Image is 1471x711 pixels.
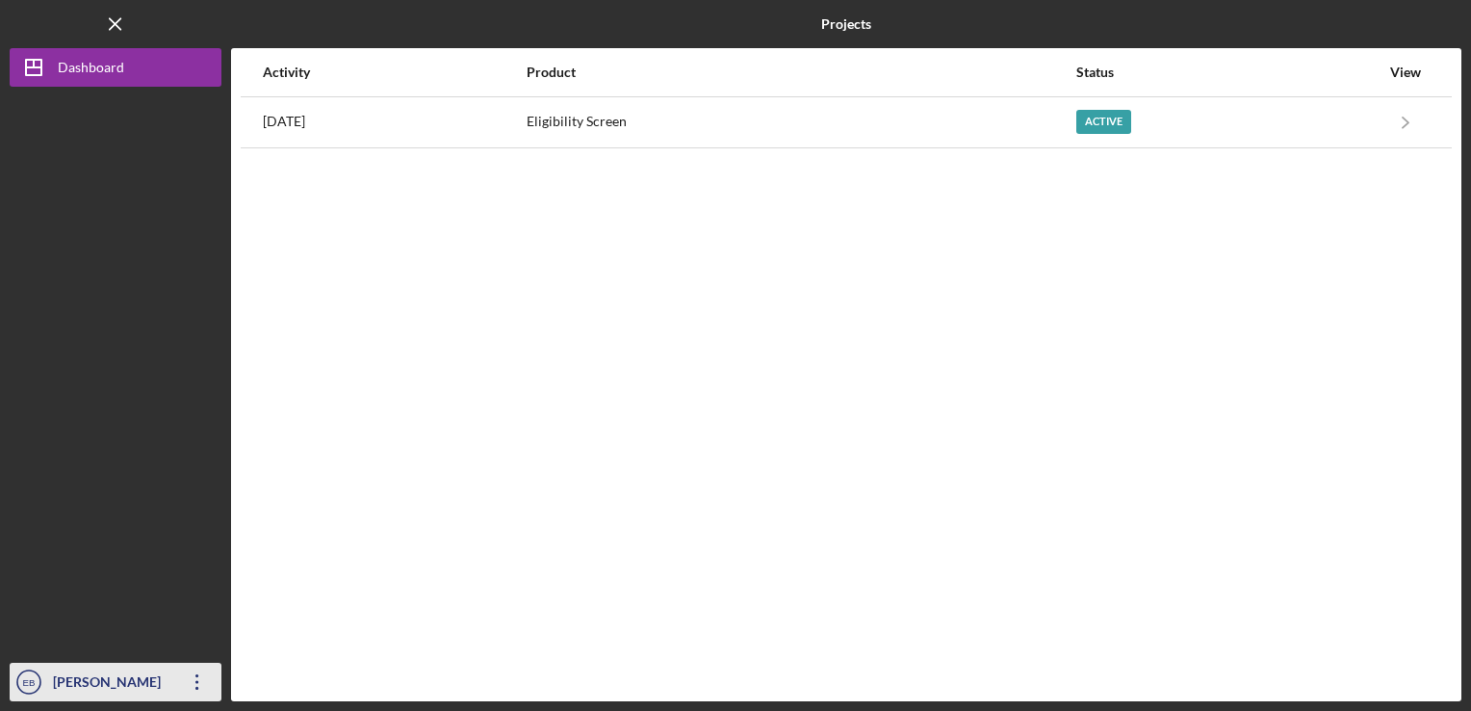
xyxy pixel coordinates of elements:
[527,98,1073,146] div: Eligibility Screen
[1076,110,1131,134] div: Active
[10,48,221,87] button: Dashboard
[263,114,305,129] time: 2025-08-08 13:16
[10,663,221,701] button: EB[PERSON_NAME] Bear
[1381,65,1430,80] div: View
[821,16,871,32] b: Projects
[23,677,36,688] text: EB
[58,48,124,92] div: Dashboard
[263,65,525,80] div: Activity
[527,65,1073,80] div: Product
[1076,65,1380,80] div: Status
